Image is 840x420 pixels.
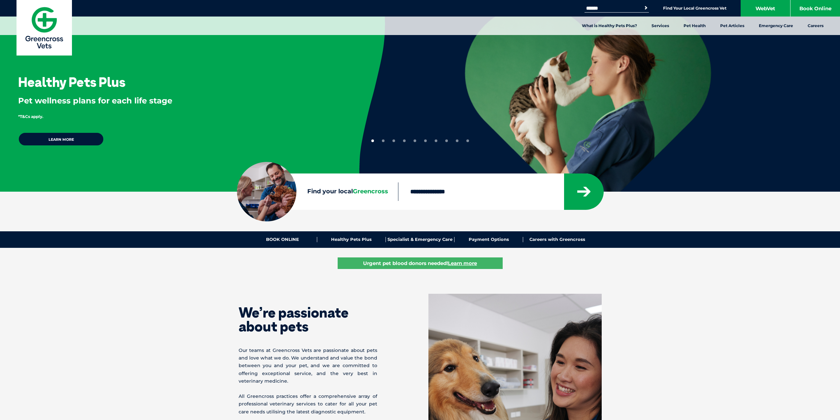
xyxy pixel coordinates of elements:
button: 1 of 10 [371,139,374,142]
a: Services [644,17,676,35]
a: BOOK ONLINE [249,237,317,242]
button: 2 of 10 [382,139,385,142]
a: Careers with Greencross [523,237,591,242]
a: Pet Health [676,17,713,35]
a: Learn more [18,132,104,146]
button: 9 of 10 [456,139,458,142]
button: 10 of 10 [466,139,469,142]
a: Urgent pet blood donors needed!Learn more [338,257,503,269]
a: Pet Articles [713,17,752,35]
a: What is Healthy Pets Plus? [575,17,644,35]
a: Find Your Local Greencross Vet [663,6,726,11]
span: *T&Cs apply. [18,114,43,119]
span: Greencross [353,188,388,195]
button: 3 of 10 [392,139,395,142]
h1: We’re passionate about pets [239,306,377,333]
a: Specialist & Emergency Care [386,237,454,242]
p: All Greencross practices offer a comprehensive array of professional veterinary services to cater... [239,393,377,416]
a: Payment Options [454,237,523,242]
label: Find your local [237,187,398,197]
button: 6 of 10 [424,139,427,142]
a: Emergency Care [752,17,800,35]
h3: Healthy Pets Plus [18,75,125,89]
button: Search [643,5,649,11]
button: 4 of 10 [403,139,406,142]
p: Pet wellness plans for each life stage [18,95,338,106]
a: Healthy Pets Plus [317,237,386,242]
button: 5 of 10 [414,139,416,142]
u: Learn more [448,260,477,266]
button: 7 of 10 [435,139,437,142]
p: Our teams at Greencross Vets are passionate about pets and love what we do. We understand and val... [239,347,377,385]
a: Careers [800,17,831,35]
button: 8 of 10 [445,139,448,142]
